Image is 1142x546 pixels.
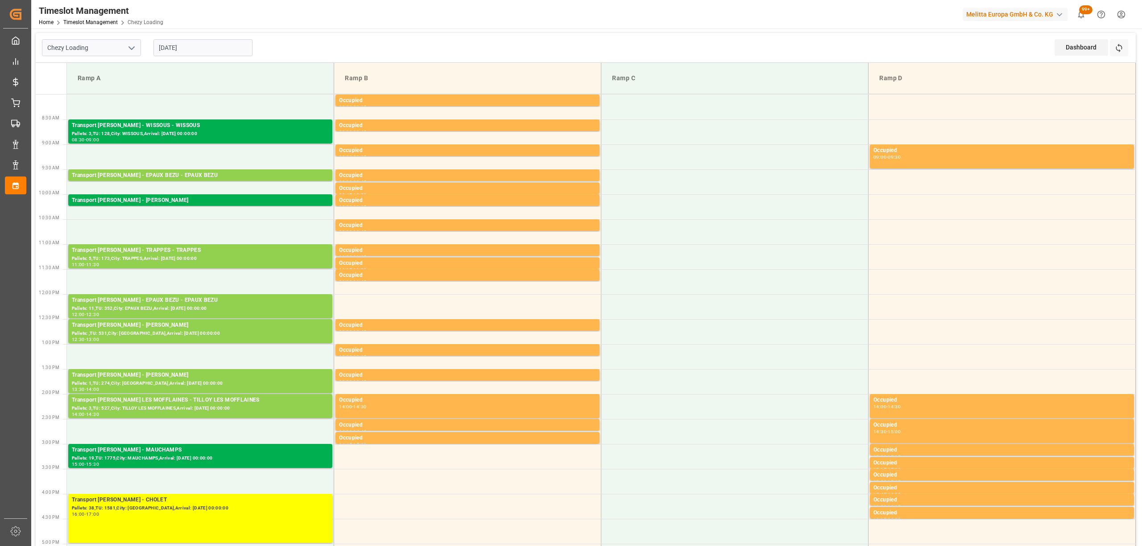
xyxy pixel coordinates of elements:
div: 13:45 [353,380,366,384]
div: Occupied [339,434,596,443]
div: 14:30 [873,430,886,434]
div: 11:15 [353,255,366,259]
div: Occupied [873,471,1130,480]
div: 13:30 [339,380,352,384]
div: 16:00 [72,512,85,516]
span: 11:00 AM [39,240,59,245]
div: Occupied [339,396,596,405]
div: Transport [PERSON_NAME] - EPAUX BEZU - EPAUX BEZU [72,296,329,305]
div: Occupied [873,509,1130,517]
div: 10:15 [353,205,366,209]
div: 10:00 [353,193,366,197]
div: 15:15 [873,468,886,472]
div: 16:00 [873,505,886,509]
div: - [352,355,353,359]
div: - [352,330,353,334]
div: 14:00 [339,405,352,409]
div: 16:15 [873,517,886,521]
span: 10:00 AM [39,190,59,195]
div: - [352,280,353,284]
div: Occupied [873,496,1130,505]
div: 10:45 [353,230,366,234]
div: - [85,337,86,341]
div: 14:30 [888,405,901,409]
div: - [886,517,888,521]
div: - [85,412,86,416]
div: - [886,480,888,484]
div: - [85,263,86,267]
div: Pallets: 5,TU: 173,City: TRAPPES,Arrival: [DATE] 00:00:00 [72,255,329,263]
div: 11:30 [353,268,366,272]
div: Pallets: 38,TU: 1581,City: [GEOGRAPHIC_DATA],Arrival: [DATE] 00:00:00 [72,505,329,512]
div: - [85,512,86,516]
div: Occupied [873,396,1130,405]
div: Pallets: ,TU: 322,City: [GEOGRAPHIC_DATA],Arrival: [DATE] 00:00:00 [72,205,329,213]
div: Occupied [339,371,596,380]
div: Occupied [339,146,596,155]
div: - [352,405,353,409]
div: Transport [PERSON_NAME] - MAUCHAMPS [72,446,329,455]
div: 08:15 [353,105,366,109]
button: open menu [124,41,138,55]
div: Pallets: 1,TU: 274,City: [GEOGRAPHIC_DATA],Arrival: [DATE] 00:00:00 [72,380,329,387]
div: 09:00 [873,155,886,159]
div: - [352,430,353,434]
div: 14:45 [339,443,352,447]
span: 4:00 PM [42,490,59,495]
div: 14:30 [339,430,352,434]
div: Pallets: 3,TU: 128,City: WISSOUS,Arrival: [DATE] 00:00:00 [72,130,329,138]
div: Pallets: ,TU: 531,City: [GEOGRAPHIC_DATA],Arrival: [DATE] 00:00:00 [72,330,329,337]
span: 1:00 PM [42,340,59,345]
div: - [886,430,888,434]
div: - [352,268,353,272]
span: 2:30 PM [42,415,59,420]
div: 15:00 [353,443,366,447]
button: show 108 new notifications [1071,4,1091,25]
div: - [352,155,353,159]
div: 15:45 [888,480,901,484]
div: 14:00 [72,412,85,416]
div: Pallets: 19,TU: 1775,City: MAUCHAMPS,Arrival: [DATE] 00:00:00 [72,455,329,462]
div: - [352,205,353,209]
div: 15:30 [86,462,99,466]
div: 09:00 [86,138,99,142]
div: - [352,255,353,259]
span: 11:30 AM [39,265,59,270]
div: 10:00 [339,205,352,209]
div: Occupied [339,271,596,280]
span: 99+ [1079,5,1092,14]
div: Dashboard [1055,39,1108,56]
input: DD-MM-YYYY [153,39,252,56]
div: 15:00 [72,462,85,466]
div: 11:00 [339,255,352,259]
div: Occupied [339,184,596,193]
div: Occupied [339,246,596,255]
div: Transport [PERSON_NAME] - [PERSON_NAME] [72,321,329,330]
div: 13:00 [86,337,99,341]
div: 09:00 [339,155,352,159]
div: 14:30 [353,405,366,409]
div: 09:30 [339,180,352,184]
div: 09:45 [353,180,366,184]
div: Occupied [339,96,596,105]
div: 08:30 [72,138,85,142]
div: Ramp D [876,70,1128,86]
a: Home [39,19,54,25]
div: Occupied [339,196,596,205]
div: Occupied [873,446,1130,455]
div: 15:30 [873,480,886,484]
div: 15:45 [873,493,886,497]
div: 09:45 [339,193,352,197]
div: 11:30 [86,263,99,267]
div: 09:15 [353,155,366,159]
div: 12:30 [339,330,352,334]
div: - [85,312,86,316]
div: Pallets: 3,TU: 527,City: TILLOY LES MOFFLAINES,Arrival: [DATE] 00:00:00 [72,405,329,412]
div: 08:45 [353,130,366,134]
span: 3:30 PM [42,465,59,470]
div: 16:15 [888,505,901,509]
div: 16:30 [888,517,901,521]
div: 13:30 [72,387,85,391]
span: 8:30 AM [42,115,59,120]
div: - [352,230,353,234]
